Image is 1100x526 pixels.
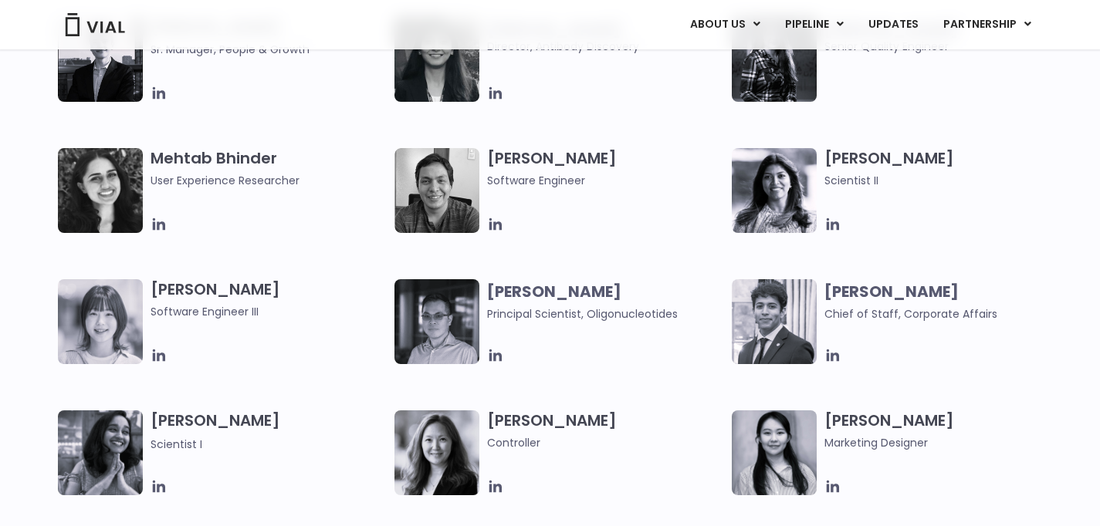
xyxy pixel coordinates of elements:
span: Principal Scientist, Oligonucleotides [487,306,678,322]
h3: [PERSON_NAME] [824,148,1061,189]
span: User Experience Researcher [151,172,388,189]
b: [PERSON_NAME] [824,281,959,302]
a: PIPELINEMenu Toggle [773,12,855,38]
span: Scientist I [151,437,202,452]
span: Controller [487,434,724,451]
img: Tina [58,279,143,364]
img: Headshot of smiling woman named Sneha [58,410,143,495]
img: Mehtab Bhinder [58,148,143,233]
a: PARTNERSHIPMenu Toggle [931,12,1044,38]
span: Marketing Designer [824,434,1061,451]
h3: [PERSON_NAME] [487,410,724,451]
img: A black and white photo of a man smiling, holding a vial. [394,148,479,233]
img: Smiling man named Owen [58,17,143,102]
img: Vial Logo [64,13,126,36]
span: Software Engineer III [151,303,388,320]
span: Software Engineer [487,172,724,189]
h3: [PERSON_NAME] [151,279,388,320]
h3: [PERSON_NAME] [151,410,388,453]
img: Headshot of smiling of smiling man named Wei-Sheng [394,279,479,364]
img: Smiling woman named Yousun [732,410,817,495]
h3: Mehtab Bhinder [151,148,388,189]
img: Image of woman named Ritu smiling [732,148,817,233]
b: [PERSON_NAME] [487,281,621,302]
span: Sr. Manager, People & Growth [151,41,388,58]
span: Chief of Staff, Corporate Affairs [824,306,997,322]
span: Scientist II [824,172,1061,189]
h3: [PERSON_NAME] [487,148,724,189]
h3: [PERSON_NAME] [824,410,1061,451]
img: Headshot of smiling woman named Swati [394,17,479,102]
a: UPDATES [856,12,930,38]
a: ABOUT USMenu Toggle [678,12,772,38]
img: Image of smiling woman named Aleina [394,410,479,495]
